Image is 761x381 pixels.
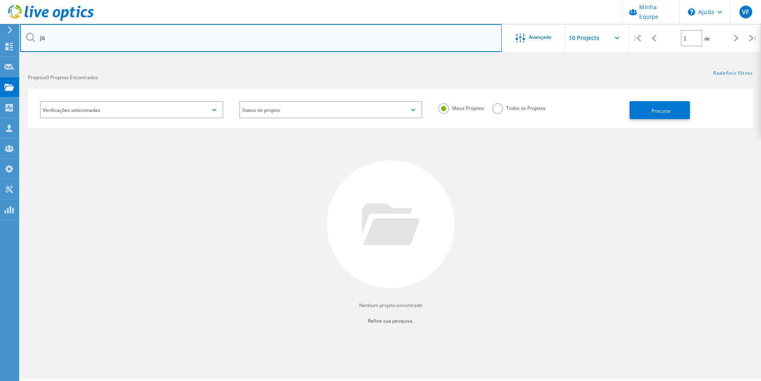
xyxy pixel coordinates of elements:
[242,107,280,114] font: Status do projeto
[698,8,714,16] font: Ajuda
[652,108,671,114] font: Procurar
[713,70,753,76] font: Redefinir filtros
[43,107,100,114] font: Verificações selecionadas
[8,17,94,22] a: Painel de Óptica ao Vivo
[688,8,695,16] svg: \n
[529,34,551,40] font: Avançado
[634,34,636,41] font: |
[368,317,413,324] font: Refine sua pesquisa.
[639,3,658,20] font: Minha Equipe
[28,74,46,81] font: Projetos
[754,34,757,41] font: |
[452,105,484,112] font: Meus Projetos
[742,8,749,16] font: VF
[704,35,710,42] font: de
[630,101,690,119] button: Procurar
[359,302,422,309] font: Nenhum projeto encontrado
[506,105,546,112] font: Todos os Projetos
[46,74,98,81] font: 0 Projetos Encontrados
[20,24,502,52] input: indefinido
